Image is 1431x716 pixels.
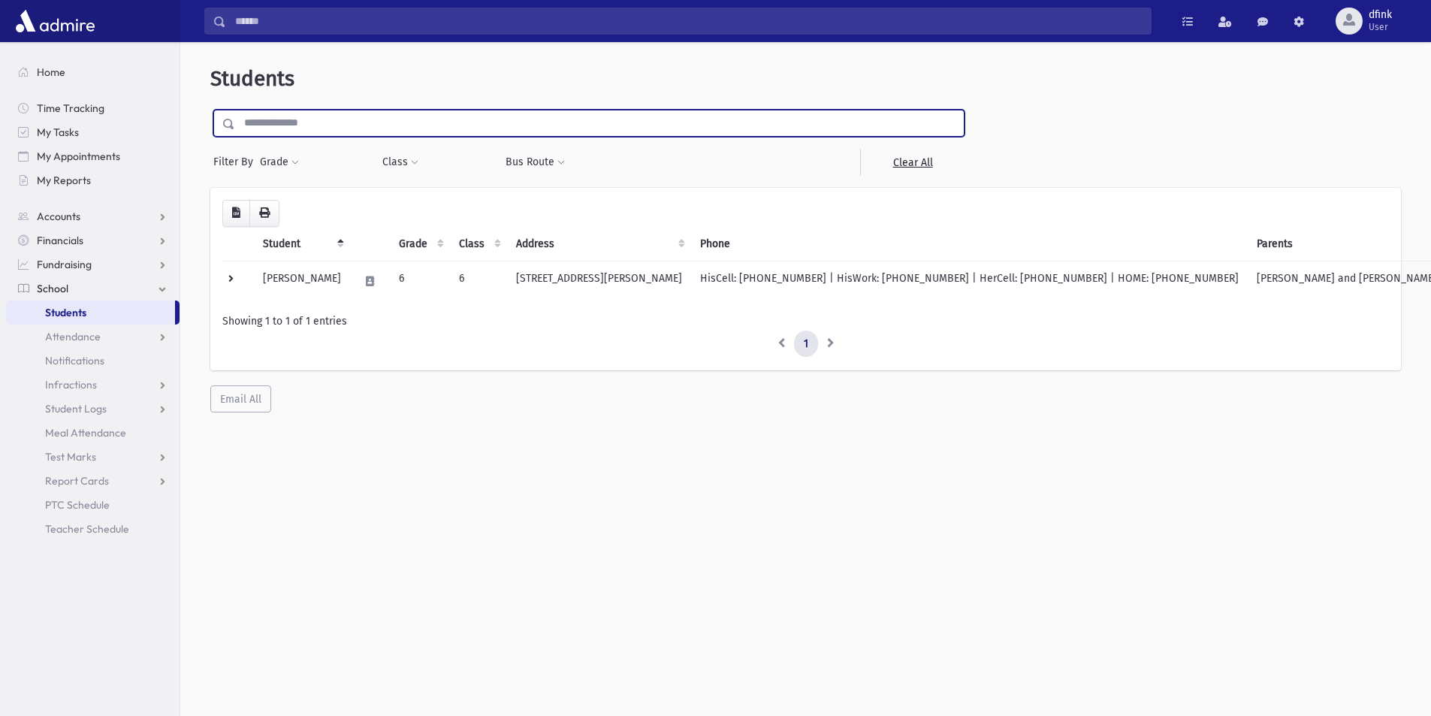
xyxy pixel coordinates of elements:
[6,252,180,276] a: Fundraising
[6,204,180,228] a: Accounts
[6,60,180,84] a: Home
[390,227,450,261] th: Grade: activate to sort column ascending
[6,325,180,349] a: Attendance
[226,8,1151,35] input: Search
[505,149,566,176] button: Bus Route
[45,474,109,488] span: Report Cards
[45,522,129,536] span: Teacher Schedule
[860,149,965,176] a: Clear All
[6,373,180,397] a: Infractions
[37,65,65,79] span: Home
[390,261,450,301] td: 6
[6,276,180,301] a: School
[6,517,180,541] a: Teacher Schedule
[222,200,250,227] button: CSV
[6,469,180,493] a: Report Cards
[210,66,294,91] span: Students
[45,378,97,391] span: Infractions
[6,397,180,421] a: Student Logs
[254,261,350,301] td: [PERSON_NAME]
[37,210,80,223] span: Accounts
[1369,9,1392,21] span: dfink
[213,154,259,170] span: Filter By
[12,6,98,36] img: AdmirePro
[45,402,107,415] span: Student Logs
[37,282,68,295] span: School
[37,258,92,271] span: Fundraising
[450,261,507,301] td: 6
[45,354,104,367] span: Notifications
[37,125,79,139] span: My Tasks
[691,261,1248,301] td: HisCell: [PHONE_NUMBER] | HisWork: [PHONE_NUMBER] | HerCell: [PHONE_NUMBER] | HOME: [PHONE_NUMBER]
[210,385,271,412] button: Email All
[450,227,507,261] th: Class: activate to sort column ascending
[382,149,419,176] button: Class
[6,493,180,517] a: PTC Schedule
[6,349,180,373] a: Notifications
[45,306,86,319] span: Students
[6,96,180,120] a: Time Tracking
[6,228,180,252] a: Financials
[507,261,691,301] td: [STREET_ADDRESS][PERSON_NAME]
[1369,21,1392,33] span: User
[45,498,110,512] span: PTC Schedule
[37,174,91,187] span: My Reports
[6,421,180,445] a: Meal Attendance
[45,330,101,343] span: Attendance
[37,234,83,247] span: Financials
[6,168,180,192] a: My Reports
[6,144,180,168] a: My Appointments
[45,450,96,464] span: Test Marks
[6,301,175,325] a: Students
[249,200,279,227] button: Print
[794,331,818,358] a: 1
[45,426,126,440] span: Meal Attendance
[259,149,300,176] button: Grade
[254,227,350,261] th: Student: activate to sort column descending
[6,445,180,469] a: Test Marks
[37,101,104,115] span: Time Tracking
[691,227,1248,261] th: Phone
[37,150,120,163] span: My Appointments
[6,120,180,144] a: My Tasks
[222,313,1389,329] div: Showing 1 to 1 of 1 entries
[507,227,691,261] th: Address: activate to sort column ascending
